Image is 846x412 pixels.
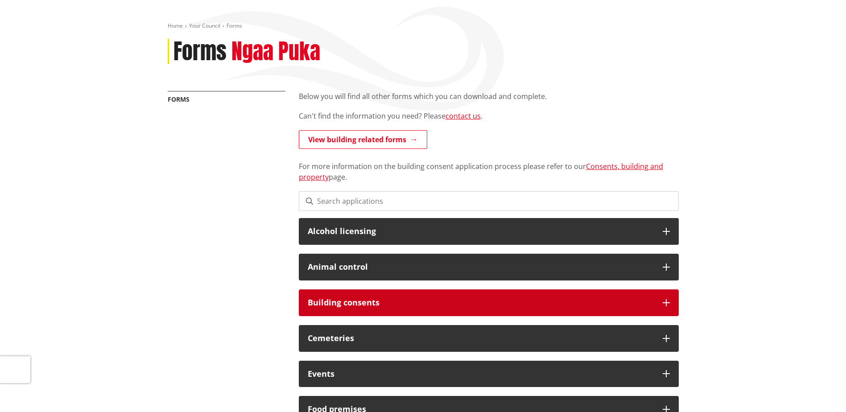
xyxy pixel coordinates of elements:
nav: breadcrumb [168,22,679,30]
a: Forms [168,95,190,103]
p: Can't find the information you need? Please . [299,111,679,121]
p: For more information on the building consent application process please refer to our page. [299,150,679,182]
span: Forms [227,22,242,29]
input: Search applications [299,191,679,211]
a: View building related forms [299,130,427,149]
a: Your Council [189,22,220,29]
h3: Events [308,370,654,379]
h3: Cemeteries [308,334,654,343]
a: Home [168,22,183,29]
a: contact us [446,111,481,121]
iframe: Messenger Launcher [805,375,837,407]
h3: Animal control [308,263,654,272]
p: Below you will find all other forms which you can download and complete. [299,91,679,102]
h3: Alcohol licensing [308,227,654,236]
a: Consents, building and property [299,161,663,182]
h3: Building consents [308,298,654,307]
h2: Ngaa Puka [231,39,320,65]
h1: Forms [173,39,227,65]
